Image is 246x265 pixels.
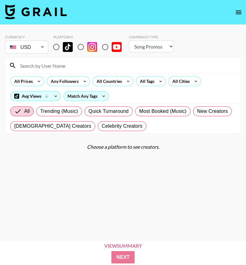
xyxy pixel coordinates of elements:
[129,35,174,39] div: Campaign Type
[112,42,122,52] img: YouTube
[88,108,129,115] span: Quick Turnaround
[63,42,73,52] img: TikTok
[169,77,191,86] div: All Cities
[5,4,67,19] img: Grail Talent
[47,77,80,86] div: Any Followers
[136,77,156,86] div: All Tags
[102,122,143,130] span: Celebrity Creators
[24,108,30,115] span: All
[64,92,109,101] div: Match Any Tags
[111,251,135,263] button: Next
[11,77,34,86] div: All Prices
[11,92,61,101] div: Avg Views
[40,108,78,115] span: Trending (Music)
[14,122,91,130] span: [DEMOGRAPHIC_DATA] Creators
[99,243,147,249] div: View Summary
[87,42,97,52] img: Instagram
[16,61,237,71] input: Search by User Name
[6,42,47,53] div: USD
[139,108,187,115] span: Most Booked (Music)
[5,144,241,150] div: Choose a platform to see creators.
[93,77,123,86] div: All Countries
[232,6,245,19] button: open drawer
[53,35,127,39] div: Platform
[5,35,48,39] div: Currency
[197,108,228,115] span: New Creators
